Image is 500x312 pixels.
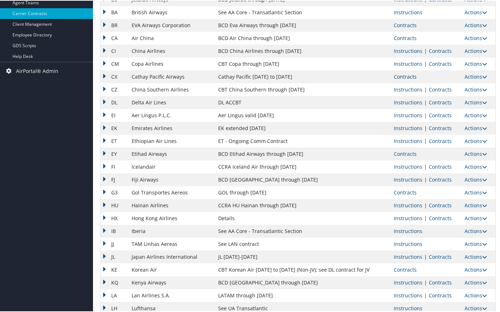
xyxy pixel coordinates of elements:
[465,98,487,105] a: Actions
[422,85,429,92] span: |
[101,44,128,57] td: CI
[422,214,429,221] span: |
[465,111,487,118] a: Actions
[422,201,429,208] span: |
[465,85,487,92] a: Actions
[215,185,391,198] td: GOL through [DATE]
[215,134,391,147] td: ET - Ongoing Comm Contract
[394,111,422,118] a: View Ticketing Instructions
[215,288,391,301] td: LATAM through [DATE]
[101,237,128,250] td: JJ
[215,276,391,288] td: BCD [GEOGRAPHIC_DATA] through [DATE]
[215,44,391,57] td: BCD China Airlines through [DATE]
[465,21,487,28] a: Actions
[394,8,422,15] a: View Ticketing Instructions
[429,111,452,118] a: View Contracts
[101,288,128,301] td: LA
[422,175,429,182] span: |
[215,5,391,18] td: See AA Core - Transatlantic Section
[128,263,214,276] td: Korean Air
[394,188,417,195] a: View Contracts
[215,18,391,31] td: BCD Eva Airways through [DATE]
[215,250,391,263] td: JL [DATE]-[DATE]
[394,163,422,169] a: View Ticketing Instructions
[394,291,422,298] a: View Ticketing Instructions
[465,188,487,195] a: Actions
[101,121,128,134] td: EK
[465,201,487,208] a: Actions
[101,250,128,263] td: JL
[394,304,422,311] a: View Ticketing Instructions
[394,21,417,28] a: View Contracts
[215,263,391,276] td: CBT Korean Air [DATE] to [DATE] (Non-JV); see DL contract for JV
[128,57,214,70] td: Copa Airlines
[394,47,422,54] a: View Ticketing Instructions
[101,211,128,224] td: HX
[394,278,422,285] a: View Ticketing Instructions
[101,147,128,160] td: EY
[429,175,452,182] a: View Contracts
[101,134,128,147] td: ET
[394,98,422,105] a: View Ticketing Instructions
[422,98,429,105] span: |
[128,121,214,134] td: Emirates Airlines
[394,60,422,66] a: View Ticketing Instructions
[394,124,422,131] a: View Ticketing Instructions
[465,47,487,54] a: Actions
[101,160,128,173] td: FI
[101,276,128,288] td: KQ
[128,160,214,173] td: Icelandair
[394,34,417,41] a: View Contracts
[465,175,487,182] a: Actions
[128,173,214,185] td: Fiji Airways
[215,95,391,108] td: DL ACCBT
[422,60,429,66] span: |
[101,18,128,31] td: BR
[394,240,422,247] a: View Ticketing Instructions
[429,163,452,169] a: View Contracts
[429,278,452,285] a: View Contracts
[215,108,391,121] td: Aer Lingus valid [DATE]
[128,224,214,237] td: Iberia
[128,134,214,147] td: Ethiopian Air Lines
[422,111,429,118] span: |
[465,60,487,66] a: Actions
[128,198,214,211] td: Hainan Airlines
[101,108,128,121] td: EI
[215,224,391,237] td: See AA Core - Transatlantic Section
[465,278,487,285] a: Actions
[128,31,214,44] td: Air China
[429,291,452,298] a: View Contracts
[394,227,422,234] a: View Ticketing Instructions
[429,253,452,259] a: View Contracts
[128,44,214,57] td: China Airlines
[101,31,128,44] td: CA
[128,70,214,83] td: Cathay Pacific Airways
[128,250,214,263] td: Japan Airlines International
[465,163,487,169] a: Actions
[429,85,452,92] a: View Contracts
[215,70,391,83] td: Cathay Pacific [DATE] to [DATE]
[422,291,429,298] span: |
[128,108,214,121] td: Aer Lingus P.L.C.
[394,266,417,272] a: View Contracts
[101,83,128,95] td: CZ
[422,253,429,259] span: |
[128,237,214,250] td: TAM Linhas Aereas
[215,147,391,160] td: BCD Etihad Airways through [DATE]
[394,175,422,182] a: View Ticketing Instructions
[16,61,58,79] span: AirPortal® Admin
[101,198,128,211] td: HU
[394,214,422,221] a: View Ticketing Instructions
[128,288,214,301] td: Lan Airlines S.A.
[465,304,487,311] a: Actions
[429,47,452,54] a: View Contracts
[394,85,422,92] a: View Ticketing Instructions
[101,224,128,237] td: IB
[394,253,422,259] a: View Ticketing Instructions
[422,278,429,285] span: |
[128,95,214,108] td: Delta Air Lines
[215,211,391,224] td: Details
[101,95,128,108] td: DL
[465,240,487,247] a: Actions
